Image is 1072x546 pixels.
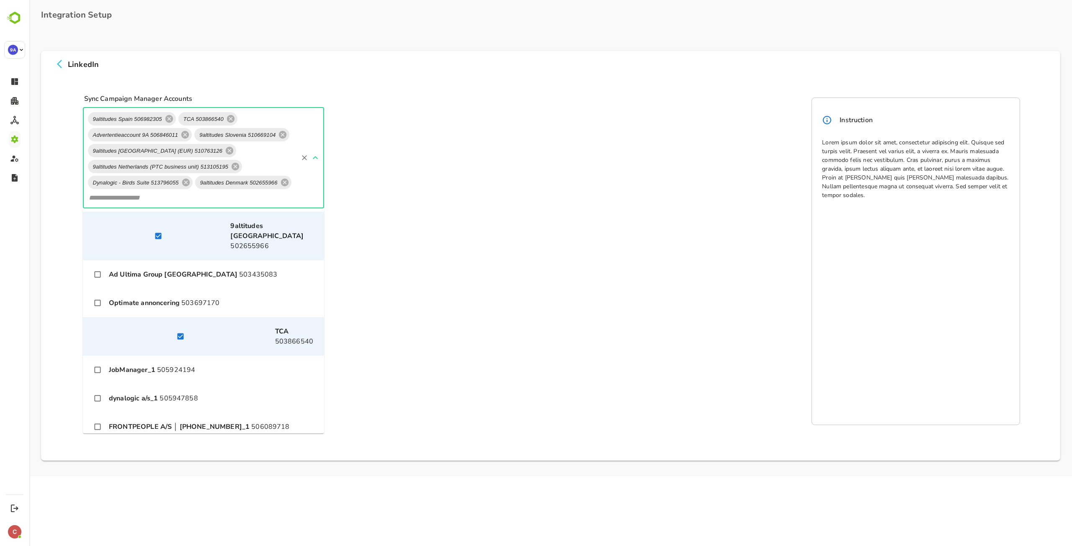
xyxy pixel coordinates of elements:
p: Integration Setup [12,10,1031,20]
p: 506089718 [80,422,260,432]
img: BambooboxLogoMark.f1c84d78b4c51b1a7b5f700c9845e183.svg [4,10,26,26]
p: 505924194 [80,365,166,375]
p: 503435083 [80,269,248,279]
div: 9altitudes [GEOGRAPHIC_DATA] (EUR) 510763126 [59,144,207,157]
span: Advertentieaccount 9A 506846011 [59,131,154,139]
b: FRONTPEOPLE A/S │ [PHONE_NUMBER]_1 [80,422,220,431]
b: LinkedIn [39,59,70,69]
p: 502655966 [201,221,288,251]
div: TCA 503866540 [149,112,208,126]
div: 9altitudes Spain 506982305 [59,112,147,126]
div: C [8,525,21,538]
div: Advertentieaccount 9A 506846011 [59,128,163,141]
p: 503697170 [80,298,191,308]
span: Dynalogic - Birds Suite 513796055 [59,179,155,187]
p: 503866540 [246,326,288,346]
button: Clear [269,152,281,164]
div: 9altitudes Denmark 502655966 [166,176,262,189]
div: 9altitudes Netherlands (PTC business unit) 513105195 [59,160,213,173]
b: Ad Ultima Group [GEOGRAPHIC_DATA] [80,270,208,279]
span: 9altitudes [GEOGRAPHIC_DATA] (EUR) 510763126 [59,147,198,155]
button: Close [280,152,292,164]
span: 9altitudes Slovenia 510669104 [165,131,251,139]
div: Dynalogic - Birds Suite 513796055 [59,176,163,189]
p: Lorem ipsum dolor sit amet, consectetur adipiscing elit. Quisque sed turpis velit. Praesent vel v... [793,138,1000,200]
b: TCA [246,327,259,336]
b: 9altitudes [GEOGRAPHIC_DATA] [201,221,274,241]
b: dynalogic a/s_1 [80,394,129,403]
button: Logout [9,502,20,514]
div: 9A [8,45,18,55]
span: 9altitudes Spain 506982305 [59,115,138,123]
span: TCA 503866540 [149,115,199,123]
span: 9altitudes Netherlands (PTC business unit) 513105195 [59,163,204,171]
p: Instruction [810,114,843,126]
div: 9altitudes Slovenia 510669104 [165,128,260,141]
b: Optimate annoncering [80,298,150,308]
p: Sync Campaign Manager Accounts [54,94,1031,104]
p: 505947858 [80,393,169,403]
b: JobManager_1 [80,365,126,374]
span: 9altitudes Denmark 502655966 [166,179,253,187]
